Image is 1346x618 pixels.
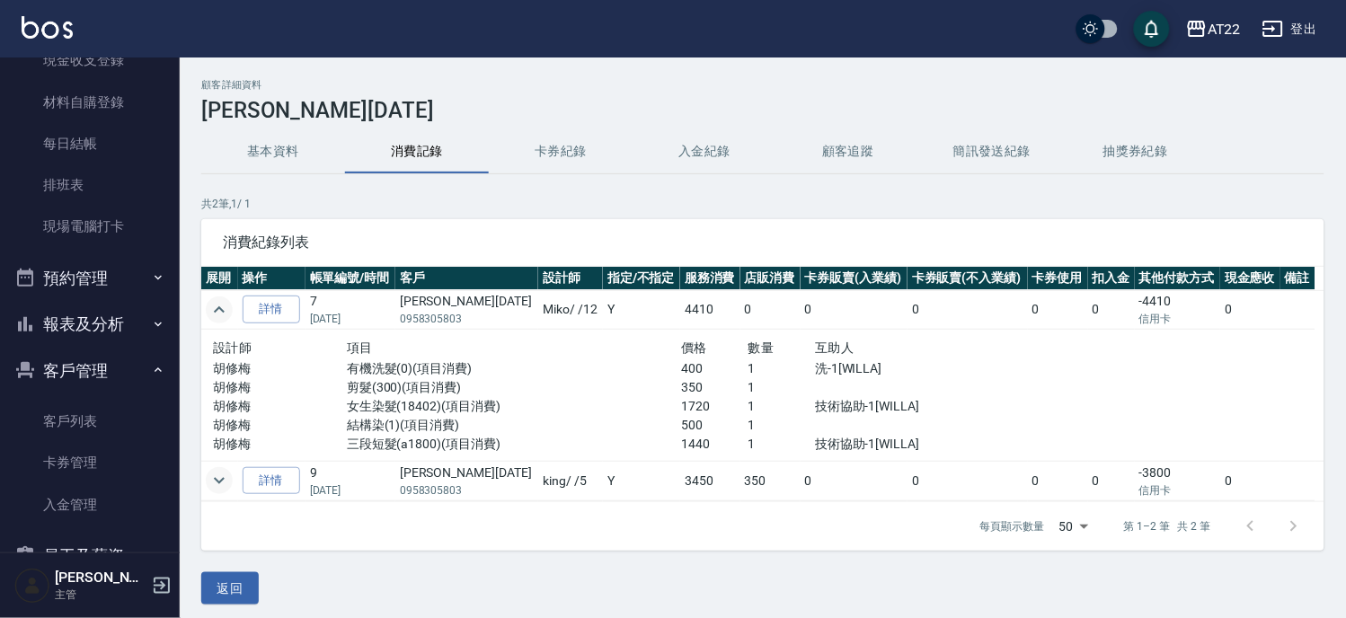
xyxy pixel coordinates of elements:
div: 50 [1052,502,1095,551]
th: 卡券販賣(不入業績) [908,267,1028,290]
p: 500 [681,416,748,435]
p: 1720 [681,397,748,416]
a: 詳情 [243,467,300,495]
a: 排班表 [7,164,173,206]
p: 胡修梅 [213,397,347,416]
button: save [1134,11,1170,47]
th: 卡券販賣(入業績) [801,267,908,290]
p: [DATE] [310,311,391,327]
button: AT22 [1179,11,1248,48]
button: 報表及分析 [7,301,173,348]
a: 卡券管理 [7,442,173,483]
span: 項目 [347,340,373,355]
button: 客戶管理 [7,348,173,394]
p: 主管 [55,587,146,603]
th: 現金應收 [1220,267,1280,290]
td: [PERSON_NAME][DATE] [395,290,539,330]
td: 0 [1220,461,1280,500]
th: 備註 [1280,267,1315,290]
td: 0 [1028,461,1088,500]
p: 洗-1[WILLA] [815,359,1015,378]
th: 其他付款方式 [1135,267,1220,290]
button: 顧客追蹤 [776,130,920,173]
p: 0958305803 [400,482,535,499]
td: 3450 [680,461,740,500]
span: 數量 [748,340,775,355]
h2: 顧客詳細資料 [201,79,1324,91]
p: 胡修梅 [213,378,347,397]
p: 胡修梅 [213,435,347,454]
button: 登出 [1255,13,1324,46]
td: -4410 [1135,290,1220,330]
a: 材料自購登錄 [7,82,173,123]
td: 0 [740,290,801,330]
p: 0958305803 [400,311,535,327]
span: 互助人 [815,340,854,355]
p: 信用卡 [1139,482,1216,499]
p: 剪髮(300)(項目消費) [347,378,681,397]
span: 價格 [681,340,707,355]
button: 消費記錄 [345,130,489,173]
th: 指定/不指定 [603,267,680,290]
p: 技術協助-1[WILLA] [815,397,1015,416]
p: 結構染(1)(項目消費) [347,416,681,435]
p: 350 [681,378,748,397]
button: expand row [206,467,233,494]
td: 0 [908,461,1028,500]
td: [PERSON_NAME][DATE] [395,461,539,500]
td: Y [603,461,680,500]
button: 返回 [201,572,259,605]
span: 設計師 [213,340,252,355]
p: 女生染髮(18402)(項目消費) [347,397,681,416]
td: 0 [1028,290,1088,330]
p: 技術協助-1[WILLA] [815,435,1015,454]
button: 入金紀錄 [633,130,776,173]
td: king / /5 [538,461,603,500]
p: 1 [748,397,815,416]
a: 客戶列表 [7,401,173,442]
td: 9 [306,461,395,500]
p: 1 [748,359,815,378]
div: AT22 [1208,18,1241,40]
a: 現金收支登錄 [7,40,173,81]
h5: [PERSON_NAME] [55,569,146,587]
td: 0 [1220,290,1280,330]
button: 卡券紀錄 [489,130,633,173]
img: Person [14,568,50,604]
th: 扣入金 [1088,267,1136,290]
p: 第 1–2 筆 共 2 筆 [1124,518,1211,534]
p: 胡修梅 [213,416,347,435]
th: 卡券使用 [1028,267,1088,290]
a: 現場電腦打卡 [7,206,173,247]
td: 0 [908,290,1028,330]
a: 入金管理 [7,484,173,525]
button: 抽獎券紀錄 [1064,130,1208,173]
button: 員工及薪資 [7,533,173,579]
th: 帳單編號/時間 [306,267,395,290]
p: 信用卡 [1139,311,1216,327]
button: 預約管理 [7,255,173,302]
p: 共 2 筆, 1 / 1 [201,196,1324,212]
p: 1 [748,435,815,454]
p: [DATE] [310,482,391,499]
td: 0 [1088,290,1136,330]
p: 每頁顯示數量 [980,518,1045,534]
td: -3800 [1135,461,1220,500]
th: 展開 [201,267,238,290]
span: 消費紀錄列表 [223,234,1303,252]
img: Logo [22,16,73,39]
button: expand row [206,296,233,323]
th: 服務消費 [680,267,740,290]
p: 1440 [681,435,748,454]
td: Y [603,290,680,330]
td: 350 [740,461,801,500]
th: 操作 [238,267,306,290]
p: 1 [748,416,815,435]
h3: [PERSON_NAME][DATE] [201,98,1324,123]
button: 基本資料 [201,130,345,173]
td: 7 [306,290,395,330]
p: 胡修梅 [213,359,347,378]
button: 簡訊發送紀錄 [920,130,1064,173]
td: 0 [801,290,908,330]
p: 有機洗髮(0)(項目消費) [347,359,681,378]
